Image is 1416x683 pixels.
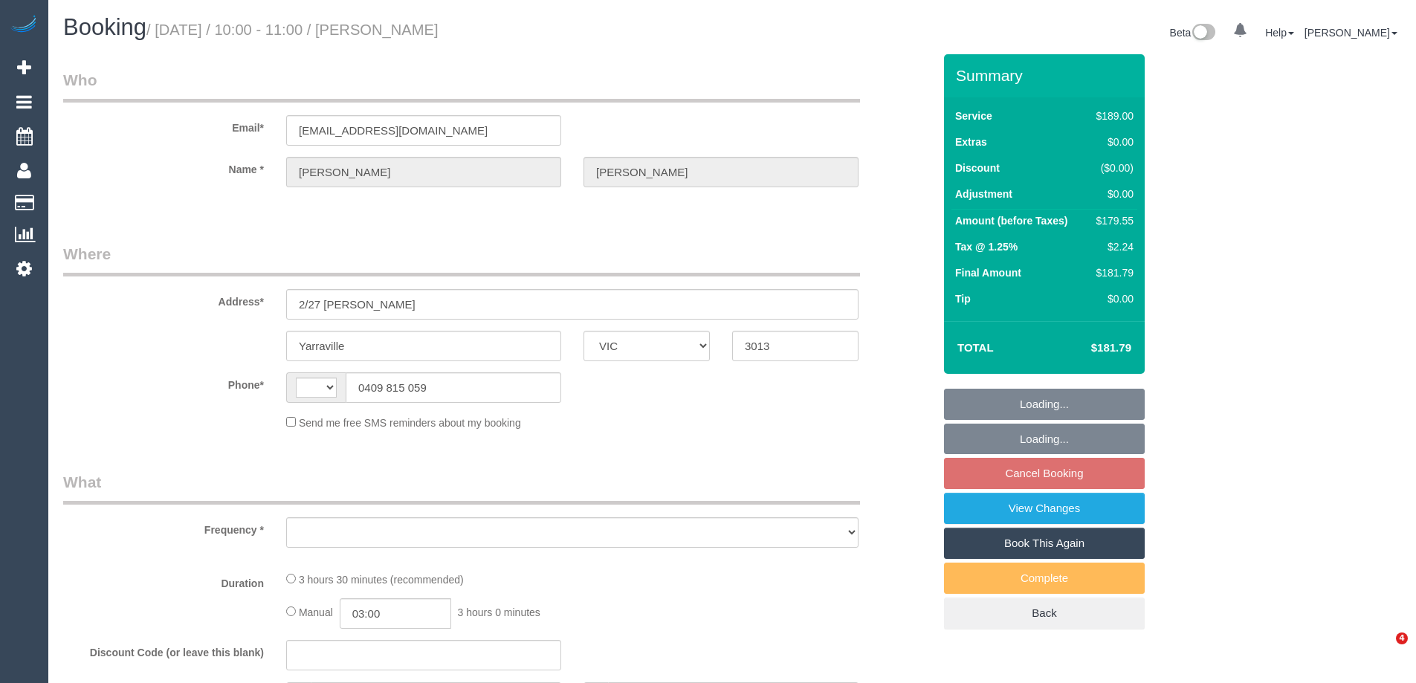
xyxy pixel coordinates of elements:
input: Phone* [346,372,561,403]
div: $0.00 [1090,187,1134,201]
div: $189.00 [1090,109,1134,123]
span: Manual [299,606,333,618]
label: Tip [955,291,971,306]
a: Beta [1170,27,1216,39]
div: ($0.00) [1090,161,1134,175]
label: Amount (before Taxes) [955,213,1067,228]
img: New interface [1191,24,1215,43]
label: Duration [52,571,275,591]
span: 3 hours 0 minutes [458,606,540,618]
a: [PERSON_NAME] [1305,27,1397,39]
a: View Changes [944,493,1145,524]
span: 3 hours 30 minutes (recommended) [299,574,464,586]
div: $179.55 [1090,213,1134,228]
label: Discount Code (or leave this blank) [52,640,275,660]
small: / [DATE] / 10:00 - 11:00 / [PERSON_NAME] [146,22,439,38]
a: Help [1265,27,1294,39]
label: Final Amount [955,265,1021,280]
h3: Summary [956,67,1137,84]
div: $0.00 [1090,135,1134,149]
span: Booking [63,14,146,40]
div: $0.00 [1090,291,1134,306]
img: Automaid Logo [9,15,39,36]
label: Frequency * [52,517,275,537]
label: Email* [52,115,275,135]
span: 4 [1396,632,1408,644]
div: $181.79 [1090,265,1134,280]
legend: Where [63,243,860,276]
input: Email* [286,115,561,146]
input: First Name* [286,157,561,187]
input: Suburb* [286,331,561,361]
label: Discount [955,161,1000,175]
a: Back [944,598,1145,629]
h4: $181.79 [1047,342,1131,355]
label: Service [955,109,992,123]
label: Adjustment [955,187,1012,201]
iframe: Intercom live chat [1365,632,1401,668]
input: Post Code* [732,331,859,361]
legend: What [63,471,860,505]
label: Name * [52,157,275,177]
label: Tax @ 1.25% [955,239,1018,254]
legend: Who [63,69,860,103]
input: Last Name* [583,157,859,187]
span: Send me free SMS reminders about my booking [299,417,521,429]
label: Phone* [52,372,275,392]
a: Book This Again [944,528,1145,559]
div: $2.24 [1090,239,1134,254]
label: Address* [52,289,275,309]
label: Extras [955,135,987,149]
strong: Total [957,341,994,354]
